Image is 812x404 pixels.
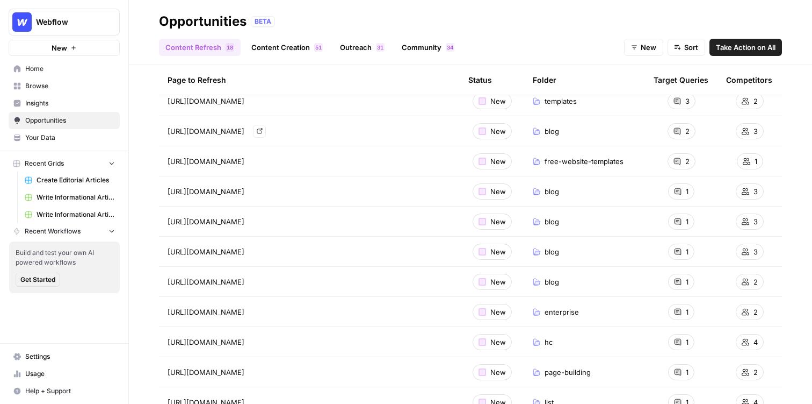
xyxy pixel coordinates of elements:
span: 1 [686,186,688,197]
span: Home [25,64,115,74]
a: Your Data [9,129,120,146]
span: 3 [753,216,758,227]
span: [URL][DOMAIN_NAME] [168,246,244,257]
span: New [490,337,506,348]
span: blog [545,126,559,137]
span: Usage [25,369,115,379]
div: 34 [446,43,454,52]
a: Insights [9,95,120,112]
button: Help + Support [9,382,120,400]
img: Webflow Logo [12,12,32,32]
span: Your Data [25,133,115,143]
span: [URL][DOMAIN_NAME] [168,156,244,167]
span: [URL][DOMAIN_NAME] [168,216,244,227]
span: 1 [686,337,688,348]
a: Browse [9,77,120,95]
span: New [490,277,506,287]
span: 1 [686,246,688,257]
span: blog [545,277,559,287]
span: 4 [450,43,453,52]
span: Sort [684,42,698,53]
a: Go to page https://webflow.com/blog/enterprise-cms [253,125,266,138]
a: Community34 [395,39,461,56]
span: blog [545,216,559,227]
div: 51 [314,43,323,52]
span: [URL][DOMAIN_NAME] [168,367,244,378]
span: Create Editorial Articles [37,175,115,185]
div: Target Queries [654,65,708,95]
button: Take Action on All [709,39,782,56]
span: 1 [380,43,383,52]
span: Write Informational Article [37,193,115,202]
button: New [9,40,120,56]
span: 2 [685,126,690,137]
span: 1 [686,277,688,287]
span: 3 [753,246,758,257]
span: Recent Workflows [25,226,81,236]
span: Settings [25,352,115,362]
span: [URL][DOMAIN_NAME] [168,337,244,348]
span: 3 [377,43,380,52]
div: Competitors [726,65,772,95]
span: enterprise [545,307,579,317]
span: 5 [315,43,318,52]
span: [URL][DOMAIN_NAME] [168,186,244,197]
span: 2 [753,307,758,317]
div: Status [468,65,492,95]
a: Content Refresh18 [159,39,241,56]
span: Insights [25,98,115,108]
span: templates [545,96,577,107]
span: New [52,42,67,53]
span: 1 [755,156,757,167]
span: Get Started [20,275,55,285]
span: New [490,246,506,257]
span: New [641,42,656,53]
a: Home [9,60,120,77]
span: 3 [753,126,758,137]
div: 18 [226,43,234,52]
span: hc [545,337,553,348]
a: Write Informational Article [20,189,120,206]
span: New [490,307,506,317]
button: Sort [668,39,705,56]
span: 3 [753,186,758,197]
span: 8 [230,43,233,52]
div: Page to Refresh [168,65,451,95]
span: Recent Grids [25,159,64,168]
div: 31 [376,43,385,52]
span: Take Action on All [716,42,775,53]
span: New [490,367,506,378]
span: [URL][DOMAIN_NAME] [168,126,244,137]
a: Settings [9,348,120,365]
span: New [490,156,506,167]
a: Write Informational Article (5) [20,206,120,223]
span: Webflow [36,17,101,27]
a: Usage [9,365,120,382]
span: [URL][DOMAIN_NAME] [168,307,244,317]
span: Opportunities [25,116,115,125]
span: page-building [545,367,591,378]
span: New [490,96,506,107]
span: 1 [686,307,688,317]
span: [URL][DOMAIN_NAME] [168,277,244,287]
div: BETA [251,16,275,27]
a: Content Creation51 [245,39,329,56]
span: blog [545,186,559,197]
span: Browse [25,81,115,91]
a: Outreach31 [334,39,391,56]
span: free-website-templates [545,156,624,167]
div: Opportunities [159,13,247,30]
button: Get Started [16,273,60,287]
button: New [624,39,663,56]
span: Build and test your own AI powered workflows [16,248,113,267]
span: 2 [753,96,758,107]
span: 3 [447,43,450,52]
span: 2 [753,367,758,378]
span: blog [545,246,559,257]
div: Folder [533,65,556,95]
span: 1 [318,43,322,52]
span: Help + Support [25,386,115,396]
a: Create Editorial Articles [20,172,120,189]
button: Recent Workflows [9,223,120,239]
span: 3 [685,96,690,107]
